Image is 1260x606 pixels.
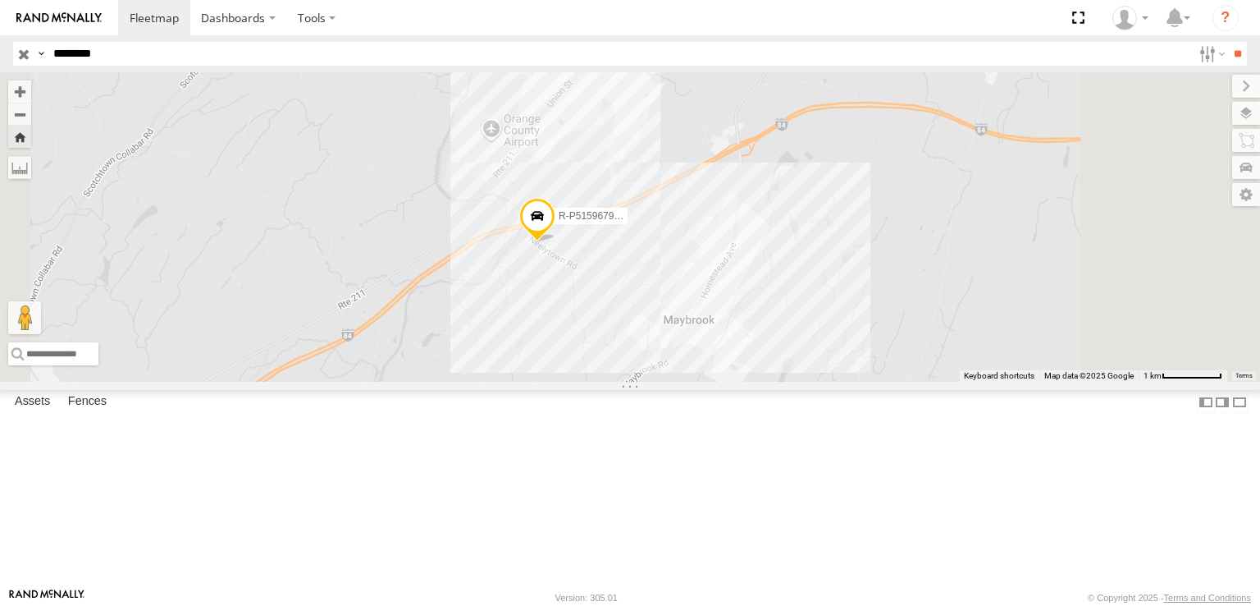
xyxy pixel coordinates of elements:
label: Dock Summary Table to the Left [1198,390,1214,414]
div: © Copyright 2025 - [1088,593,1251,603]
span: Map data ©2025 Google [1044,371,1134,380]
div: Brian Watkins [1107,6,1154,30]
span: 1 km [1144,371,1162,380]
a: Visit our Website [9,590,84,606]
button: Zoom in [8,80,31,103]
label: Search Filter Options [1193,42,1228,66]
a: Terms [1235,372,1253,379]
label: Measure [8,156,31,179]
button: Map Scale: 1 km per 70 pixels [1139,370,1227,382]
button: Keyboard shortcuts [964,370,1034,382]
div: Version: 305.01 [555,593,618,603]
i: ? [1212,5,1239,31]
button: Drag Pegman onto the map to open Street View [8,301,41,334]
label: Search Query [34,42,48,66]
a: Terms and Conditions [1164,593,1251,603]
label: Fences [60,391,115,414]
label: Assets [7,391,58,414]
label: Dock Summary Table to the Right [1214,390,1230,414]
img: rand-logo.svg [16,12,102,24]
label: Hide Summary Table [1231,390,1248,414]
span: R-P5159679-Swing [559,210,644,222]
label: Map Settings [1232,183,1260,206]
button: Zoom Home [8,126,31,148]
button: Zoom out [8,103,31,126]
